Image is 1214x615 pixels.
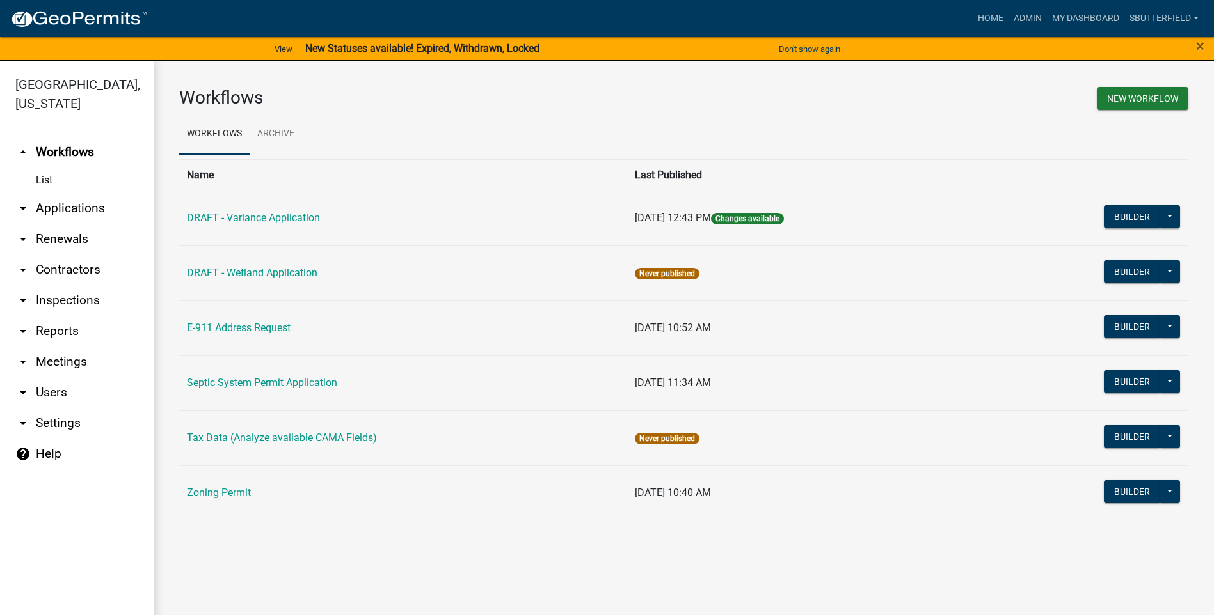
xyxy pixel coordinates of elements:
button: Builder [1104,425,1160,448]
a: My Dashboard [1047,6,1124,31]
button: Builder [1104,260,1160,283]
i: arrow_drop_down [15,293,31,308]
i: arrow_drop_down [15,231,31,247]
a: Zoning Permit [187,487,251,499]
button: Builder [1104,480,1160,503]
a: Workflows [179,114,250,155]
th: Last Published [627,159,986,191]
a: Sbutterfield [1124,6,1204,31]
h3: Workflows [179,87,675,109]
a: Tax Data (Analyze available CAMA Fields) [187,432,377,444]
span: [DATE] 12:43 PM [635,212,711,224]
a: Admin [1009,6,1047,31]
button: Builder [1104,315,1160,338]
button: Builder [1104,370,1160,393]
i: arrow_drop_down [15,416,31,431]
button: Close [1196,38,1204,54]
i: help [15,446,31,462]
i: arrow_drop_down [15,385,31,400]
button: New Workflow [1097,87,1188,110]
span: Changes available [711,213,784,224]
a: DRAFT - Wetland Application [187,267,317,279]
button: Builder [1104,205,1160,228]
i: arrow_drop_down [15,354,31,370]
a: DRAFT - Variance Application [187,212,320,224]
i: arrow_drop_up [15,144,31,160]
span: [DATE] 10:40 AM [635,487,711,499]
a: E-911 Address Request [187,322,291,334]
a: View [269,38,298,59]
th: Name [179,159,627,191]
a: Home [973,6,1009,31]
a: Septic System Permit Application [187,377,337,389]
i: arrow_drop_down [15,323,31,339]
i: arrow_drop_down [15,201,31,216]
a: Archive [250,114,302,155]
span: [DATE] 11:34 AM [635,377,711,389]
span: [DATE] 10:52 AM [635,322,711,334]
span: Never published [635,268,699,279]
i: arrow_drop_down [15,262,31,277]
span: Never published [635,433,699,444]
strong: New Statuses available! Expired, Withdrawn, Locked [305,42,539,54]
button: Don't show again [774,38,845,59]
span: × [1196,37,1204,55]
